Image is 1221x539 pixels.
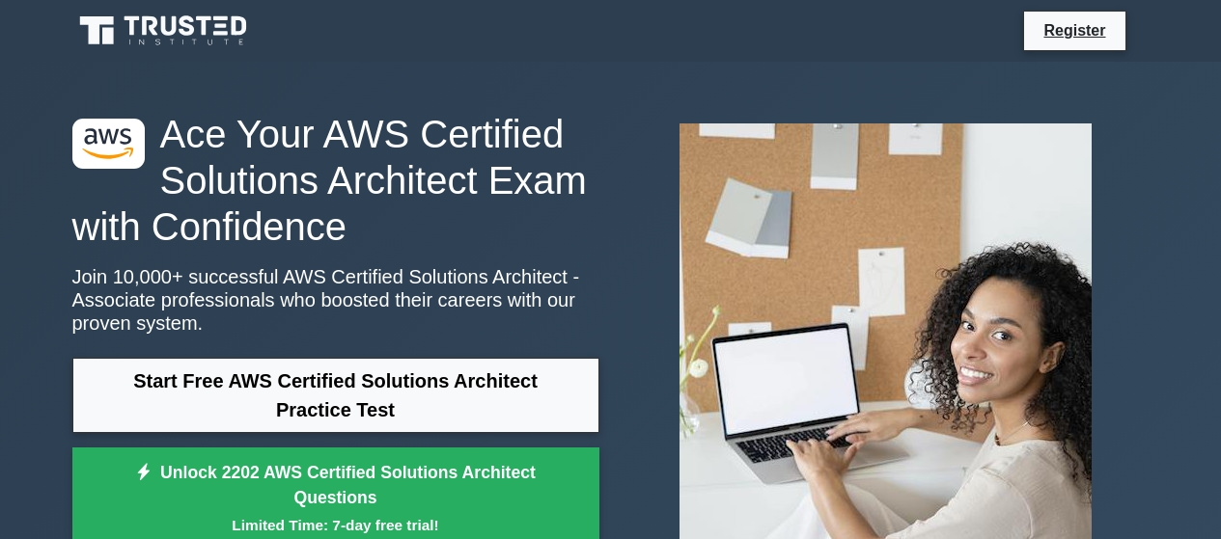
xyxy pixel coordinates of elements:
a: Register [1032,18,1117,42]
a: Start Free AWS Certified Solutions Architect Practice Test [72,358,599,433]
small: Limited Time: 7-day free trial! [97,514,575,536]
p: Join 10,000+ successful AWS Certified Solutions Architect - Associate professionals who boosted t... [72,265,599,335]
h1: Ace Your AWS Certified Solutions Architect Exam with Confidence [72,111,599,250]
